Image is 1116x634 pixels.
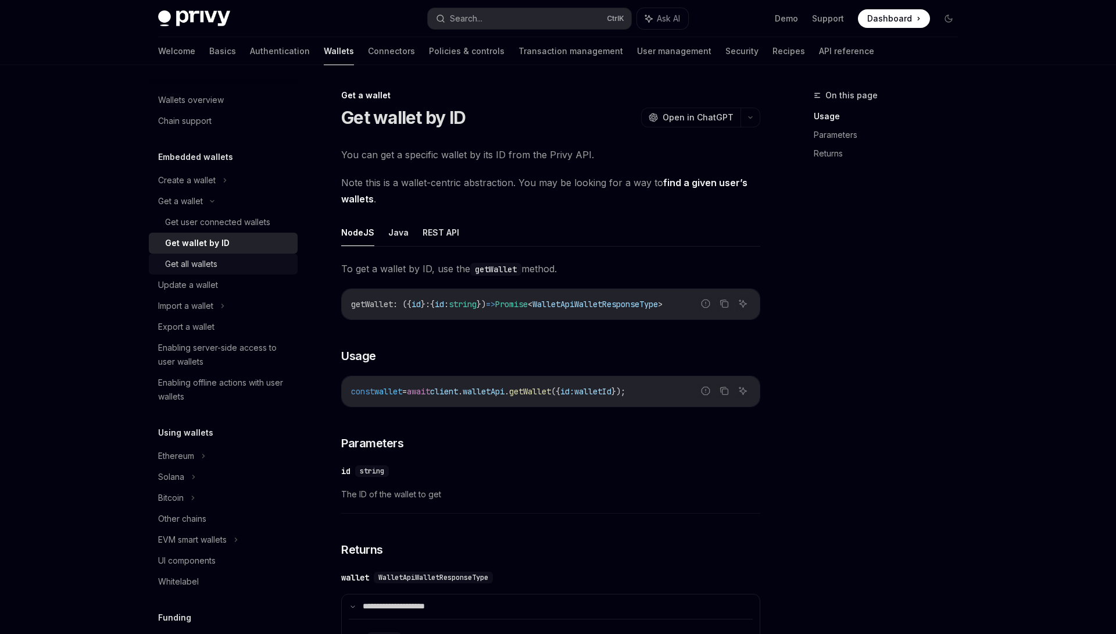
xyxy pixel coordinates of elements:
[444,299,449,309] span: :
[812,13,844,24] a: Support
[867,13,912,24] span: Dashboard
[351,386,374,397] span: const
[149,233,298,254] a: Get wallet by ID
[486,299,495,309] span: =>
[149,571,298,592] a: Whitelabel
[814,144,967,163] a: Returns
[663,112,734,123] span: Open in ChatGPT
[735,383,750,398] button: Ask AI
[425,299,430,309] span: :
[149,550,298,571] a: UI components
[477,299,486,309] span: })
[158,299,213,313] div: Import a wallet
[657,13,680,24] span: Ask AI
[341,174,760,207] span: Note this is a wallet-centric abstraction. You may be looking for a way to .
[341,542,383,558] span: Returns
[368,37,415,65] a: Connectors
[149,316,298,337] a: Export a wallet
[607,14,624,23] span: Ctrl K
[574,386,611,397] span: walletId
[158,37,195,65] a: Welcome
[250,37,310,65] a: Authentication
[360,466,384,476] span: string
[430,299,435,309] span: {
[165,236,230,250] div: Get wallet by ID
[149,508,298,529] a: Other chains
[430,386,458,397] span: client
[149,90,298,111] a: Wallets overview
[341,572,369,583] div: wallet
[658,299,663,309] span: >
[341,487,760,501] span: The ID of the wallet to get
[378,573,488,582] span: WalletApiWalletResponseType
[165,257,217,271] div: Get all wallets
[341,107,466,128] h1: Get wallet by ID
[158,533,227,547] div: EVM smart wallets
[698,383,713,398] button: Report incorrect code
[158,449,194,463] div: Ethereum
[819,37,874,65] a: API reference
[324,37,354,65] a: Wallets
[158,150,233,164] h5: Embedded wallets
[450,12,482,26] div: Search...
[341,435,403,451] span: Parameters
[470,263,521,276] code: getWallet
[551,386,560,397] span: ({
[509,386,551,397] span: getWallet
[149,275,298,295] a: Update a wallet
[209,37,236,65] a: Basics
[341,147,760,163] span: You can get a specific wallet by its ID from the Privy API.
[858,9,930,28] a: Dashboard
[374,386,402,397] span: wallet
[463,386,505,397] span: walletApi
[611,386,625,397] span: });
[505,386,509,397] span: .
[158,320,214,334] div: Export a wallet
[825,88,878,102] span: On this page
[158,575,199,589] div: Whitelabel
[407,386,430,397] span: await
[158,278,218,292] div: Update a wallet
[341,219,374,246] button: NodeJS
[351,299,393,309] span: getWallet
[421,299,425,309] span: }
[495,299,528,309] span: Promise
[814,126,967,144] a: Parameters
[725,37,759,65] a: Security
[393,299,412,309] span: : ({
[518,37,623,65] a: Transaction management
[158,173,216,187] div: Create a wallet
[641,108,741,127] button: Open in ChatGPT
[637,8,688,29] button: Ask AI
[698,296,713,311] button: Report incorrect code
[341,90,760,101] div: Get a wallet
[458,386,463,397] span: .
[775,13,798,24] a: Demo
[158,611,191,625] h5: Funding
[158,376,291,404] div: Enabling offline actions with user wallets
[341,465,350,477] div: id
[149,372,298,407] a: Enabling offline actions with user wallets
[158,341,291,369] div: Enabling server-side access to user wallets
[149,212,298,233] a: Get user connected wallets
[165,215,270,229] div: Get user connected wallets
[158,194,203,208] div: Get a wallet
[158,512,206,526] div: Other chains
[423,219,459,246] button: REST API
[158,491,184,505] div: Bitcoin
[341,348,376,364] span: Usage
[149,337,298,372] a: Enabling server-side access to user wallets
[388,219,409,246] button: Java
[528,299,532,309] span: <
[939,9,958,28] button: Toggle dark mode
[560,386,574,397] span: id:
[717,296,732,311] button: Copy the contents from the code block
[814,107,967,126] a: Usage
[341,261,760,277] span: To get a wallet by ID, use the method.
[435,299,444,309] span: id
[149,111,298,131] a: Chain support
[637,37,711,65] a: User management
[158,426,213,440] h5: Using wallets
[149,254,298,275] a: Get all wallets
[158,114,212,128] div: Chain support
